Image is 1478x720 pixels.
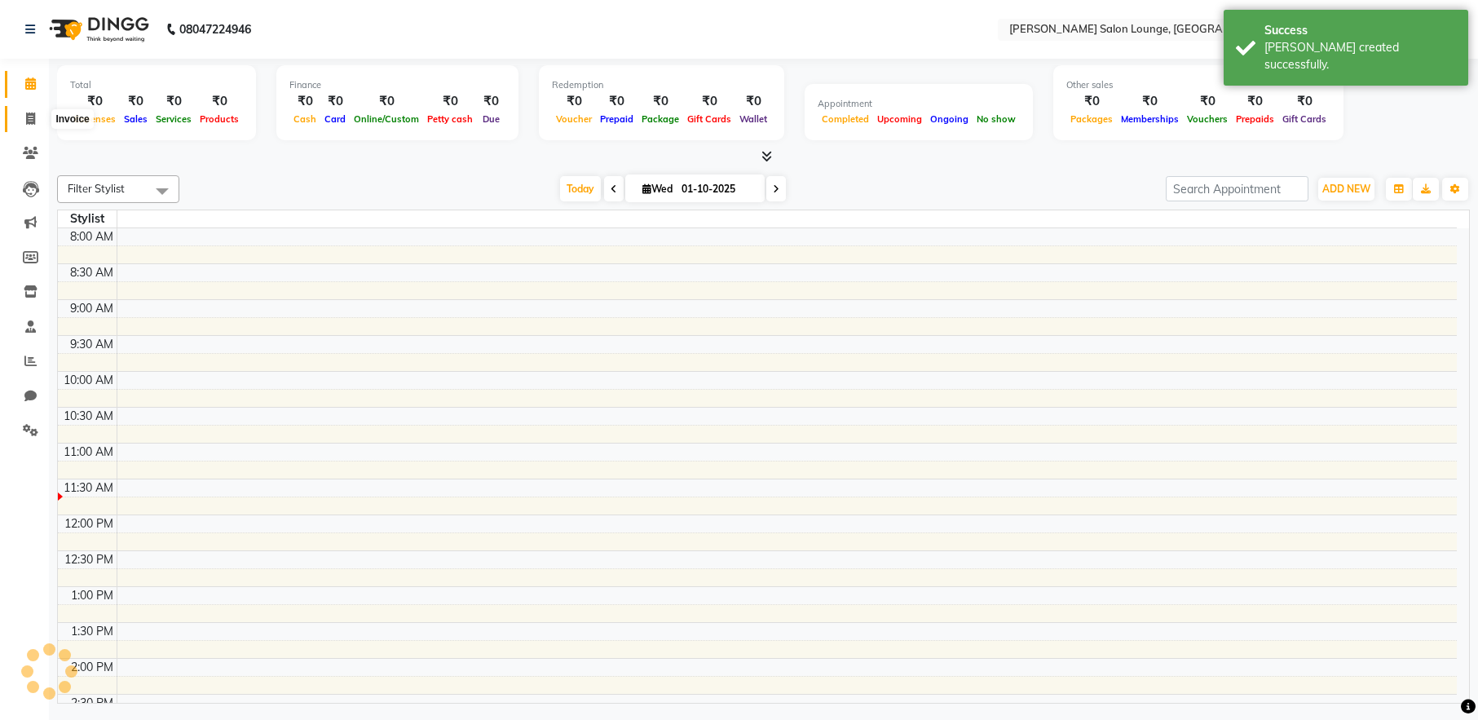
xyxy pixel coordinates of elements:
span: Services [152,113,196,125]
div: ₹0 [477,92,505,111]
span: Completed [818,113,873,125]
div: ₹0 [196,92,243,111]
span: Ongoing [926,113,973,125]
img: logo [42,7,153,52]
div: ₹0 [735,92,771,111]
span: Upcoming [873,113,926,125]
div: ₹0 [120,92,152,111]
span: Cash [289,113,320,125]
span: Vouchers [1183,113,1232,125]
button: ADD NEW [1318,178,1374,201]
span: Petty cash [423,113,477,125]
div: Total [70,78,243,92]
div: 9:30 AM [67,336,117,353]
div: Invoice [51,109,93,129]
span: Products [196,113,243,125]
div: ₹0 [70,92,120,111]
div: 12:30 PM [61,551,117,568]
div: ₹0 [1278,92,1330,111]
div: ₹0 [552,92,596,111]
div: ₹0 [638,92,683,111]
span: Gift Cards [683,113,735,125]
span: Online/Custom [350,113,423,125]
div: ₹0 [596,92,638,111]
div: 11:00 AM [60,444,117,461]
span: Filter Stylist [68,182,125,195]
span: Package [638,113,683,125]
div: ₹0 [1117,92,1183,111]
div: 2:00 PM [68,659,117,676]
div: ₹0 [320,92,350,111]
div: Bill created successfully. [1264,39,1456,73]
div: Finance [289,78,505,92]
span: Sales [120,113,152,125]
div: ₹0 [350,92,423,111]
input: Search Appointment [1166,176,1308,201]
span: No show [973,113,1020,125]
span: Prepaids [1232,113,1278,125]
div: 1:00 PM [68,587,117,604]
b: 08047224946 [179,7,251,52]
div: Stylist [58,210,117,227]
div: ₹0 [683,92,735,111]
div: 2:30 PM [68,695,117,712]
div: Appointment [818,97,1020,111]
div: 8:00 AM [67,228,117,245]
div: ₹0 [152,92,196,111]
div: ₹0 [289,92,320,111]
div: Success [1264,22,1456,39]
input: 2025-10-01 [677,177,758,201]
div: ₹0 [1066,92,1117,111]
div: Other sales [1066,78,1330,92]
div: 10:00 AM [60,372,117,389]
div: 11:30 AM [60,479,117,497]
div: ₹0 [1232,92,1278,111]
span: Wed [638,183,677,195]
div: 8:30 AM [67,264,117,281]
span: Packages [1066,113,1117,125]
span: Today [560,176,601,201]
div: ₹0 [423,92,477,111]
span: Wallet [735,113,771,125]
div: ₹0 [1183,92,1232,111]
span: Card [320,113,350,125]
div: 9:00 AM [67,300,117,317]
span: ADD NEW [1322,183,1370,195]
div: 12:00 PM [61,515,117,532]
span: Memberships [1117,113,1183,125]
div: 1:30 PM [68,623,117,640]
span: Voucher [552,113,596,125]
span: Gift Cards [1278,113,1330,125]
span: Prepaid [596,113,638,125]
span: Due [479,113,504,125]
div: Redemption [552,78,771,92]
div: 10:30 AM [60,408,117,425]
